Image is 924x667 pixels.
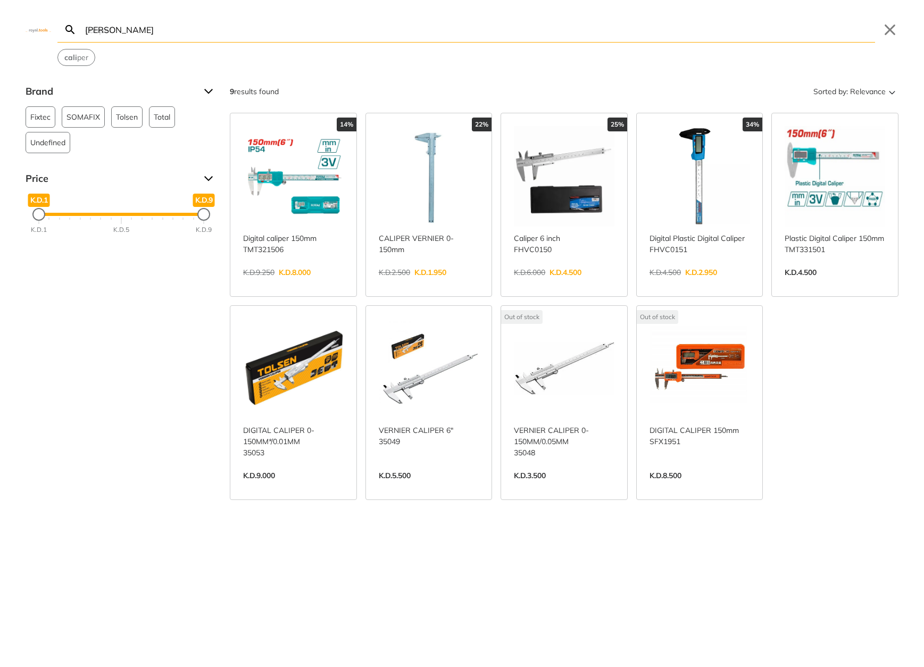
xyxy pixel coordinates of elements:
div: 14% [337,118,356,131]
span: SOMAFIX [66,107,100,127]
button: Fixtec [26,106,55,128]
div: Out of stock [637,310,678,324]
div: Maximum Price [197,208,210,221]
span: Fixtec [30,107,51,127]
span: Total [154,107,170,127]
div: Suggestion: caliper [57,49,95,66]
div: K.D.5 [113,225,129,235]
span: Price [26,170,196,187]
div: 25% [607,118,627,131]
div: 22% [472,118,492,131]
div: Minimum Price [32,208,45,221]
button: Select suggestion: caliper [58,49,95,65]
span: Tolsen [116,107,138,127]
svg: Search [64,23,77,36]
img: Close [26,27,51,32]
span: Undefined [30,132,65,153]
input: Search… [83,17,875,42]
div: K.D.9 [196,225,212,235]
button: Undefined [26,132,70,153]
button: Total [149,106,175,128]
strong: 9 [230,87,234,96]
div: Out of stock [501,310,543,324]
span: Brand [26,83,196,100]
div: results found [230,83,279,100]
button: Tolsen [111,106,143,128]
div: K.D.1 [31,225,47,235]
div: 34% [743,118,762,131]
button: SOMAFIX [62,106,105,128]
button: Close [881,21,898,38]
svg: Sort [886,85,898,98]
strong: cali [64,53,77,62]
span: per [64,52,88,63]
span: Relevance [850,83,886,100]
button: Sorted by:Relevance Sort [811,83,898,100]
